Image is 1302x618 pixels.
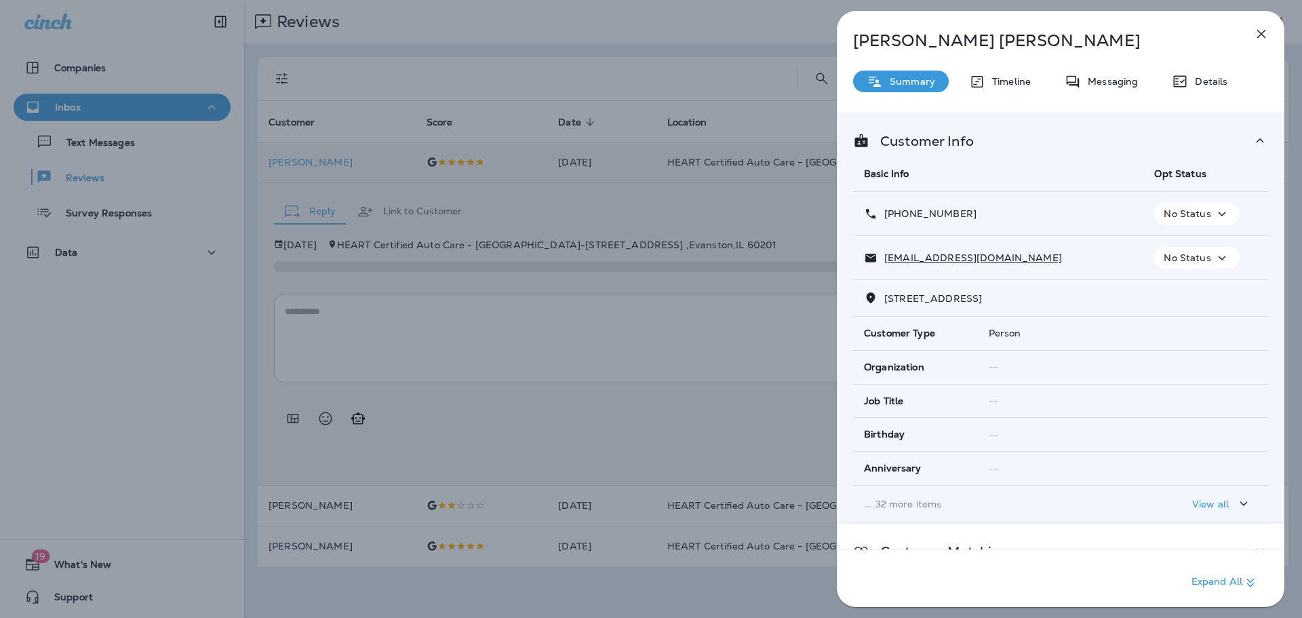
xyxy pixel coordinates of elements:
span: Customer Type [864,328,935,339]
p: Messaging [1081,76,1138,87]
span: -- [989,463,998,475]
span: Anniversary [864,463,922,474]
span: -- [989,429,998,441]
p: ... 32 more items [864,499,1132,509]
span: -- [989,361,998,373]
span: [STREET_ADDRESS] [884,292,982,305]
p: Details [1188,76,1227,87]
p: View all [1192,499,1229,509]
p: [PHONE_NUMBER] [877,208,976,219]
span: Birthday [864,429,905,440]
button: Expand All [1186,571,1264,595]
p: [PERSON_NAME] [PERSON_NAME] [853,31,1223,50]
span: Basic Info [864,168,909,180]
span: Opt Status [1154,168,1206,180]
span: Organization [864,362,924,373]
span: -- [989,395,998,407]
p: [EMAIL_ADDRESS][DOMAIN_NAME] [877,252,1062,263]
p: No Status [1164,252,1210,263]
p: Summary [883,76,935,87]
button: No Status [1154,247,1239,269]
button: No Status [1154,203,1239,225]
span: Job Title [864,395,903,407]
span: Person [989,327,1021,339]
button: View all [1187,491,1257,516]
p: No Status [1164,208,1210,219]
p: Customer Info [869,136,974,147]
p: Customer Matching [869,546,1008,557]
p: Timeline [985,76,1031,87]
p: Expand All [1191,575,1259,591]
